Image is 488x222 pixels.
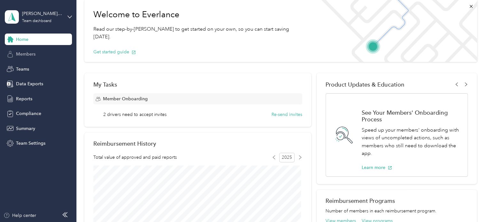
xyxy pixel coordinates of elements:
[326,197,468,204] h2: Reimbursement Programs
[16,110,41,117] span: Compliance
[326,81,405,88] span: Product Updates & Education
[362,126,461,157] p: Speed up your members' onboarding with views of uncompleted actions, such as members who still ne...
[93,10,306,20] h1: Welcome to Everlance
[16,140,45,147] span: Team Settings
[16,125,35,132] span: Summary
[93,49,136,55] button: Get started guide
[93,140,156,147] h2: Reimbursement History
[93,81,302,88] div: My Tasks
[279,153,295,162] span: 2025
[16,36,28,43] span: Home
[326,208,468,214] p: Number of members in each reimbursement program.
[16,80,43,87] span: Data Exports
[452,186,488,222] iframe: Everlance-gr Chat Button Frame
[103,96,148,102] span: Member Onboarding
[93,154,177,161] span: Total value of approved and paid reports
[4,212,36,219] button: Help center
[362,109,461,123] h1: See Your Members' Onboarding Process
[93,25,306,41] p: Read our step-by-[PERSON_NAME] to get started on your own, so you can start saving [DATE].
[16,51,35,57] span: Members
[16,66,29,73] span: Teams
[22,10,62,17] div: [PERSON_NAME] team
[103,111,167,118] span: 2 drivers need to accept invites
[272,111,302,118] button: Re-send invites
[362,164,392,171] button: Learn more
[22,19,51,23] div: Team dashboard
[16,96,32,102] span: Reports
